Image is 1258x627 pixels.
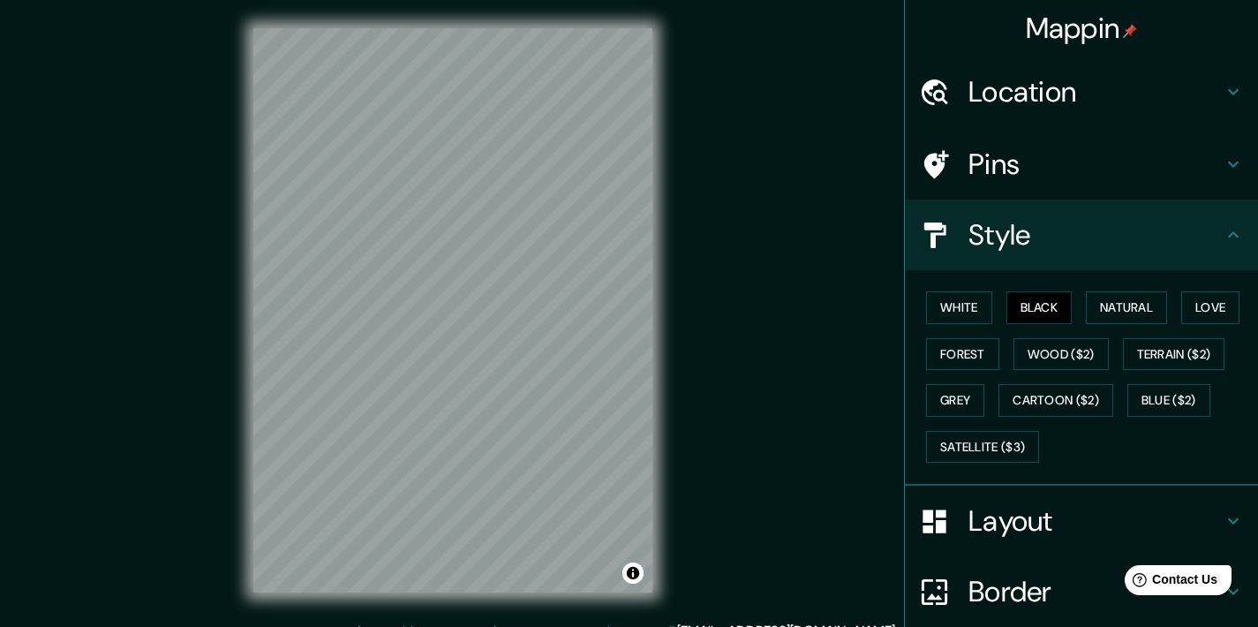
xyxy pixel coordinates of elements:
button: Satellite ($3) [926,431,1039,464]
button: Black [1006,291,1073,324]
button: Terrain ($2) [1123,338,1225,371]
div: Pins [905,129,1258,200]
h4: Style [968,217,1223,253]
h4: Pins [968,147,1223,182]
button: Cartoon ($2) [998,384,1113,417]
button: Forest [926,338,999,371]
button: Wood ($2) [1013,338,1109,371]
h4: Location [968,74,1223,110]
div: Location [905,57,1258,127]
img: pin-icon.png [1123,24,1137,38]
div: Style [905,200,1258,270]
iframe: Help widget launcher [1101,558,1239,608]
canvas: Map [253,28,652,593]
h4: Layout [968,503,1223,539]
h4: Mappin [1026,11,1138,46]
button: Natural [1086,291,1167,324]
button: White [926,291,992,324]
div: Layout [905,486,1258,556]
h4: Border [968,574,1223,609]
div: Border [905,556,1258,627]
button: Toggle attribution [622,563,644,584]
button: Love [1181,291,1239,324]
button: Blue ($2) [1127,384,1210,417]
button: Grey [926,384,984,417]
